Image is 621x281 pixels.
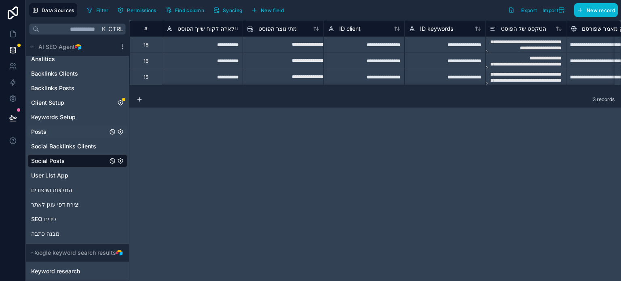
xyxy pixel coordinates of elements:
span: 3 records [593,96,615,103]
span: הטקסט של הפוסט [501,25,546,33]
a: Permissions [114,4,162,16]
span: Permissions [127,7,156,13]
span: Export [521,7,537,13]
span: Syncing [223,7,242,13]
span: Find column [175,7,204,13]
button: Syncing [210,4,245,16]
span: לאיזה לקוח שייך הפוסט [177,25,234,33]
a: New record [571,3,618,17]
span: Data Sources [42,7,74,13]
span: ID keywords [420,25,453,33]
button: Data Sources [29,3,77,17]
button: Import [540,3,571,17]
a: Syncing [210,4,248,16]
button: Filter [84,4,112,16]
span: New record [587,7,615,13]
div: # [136,25,156,32]
span: K [101,26,107,32]
button: New record [574,3,618,17]
div: 15 [144,74,148,80]
button: Permissions [114,4,159,16]
span: מתי נוצר הפוסט [258,25,297,33]
span: New field [261,7,284,13]
span: ID client [339,25,361,33]
button: Find column [163,4,207,16]
button: New field [248,4,287,16]
button: Export [505,3,540,17]
div: 18 [144,42,148,48]
span: Import [543,7,558,13]
span: Filter [96,7,109,13]
span: Ctrl [108,24,124,34]
div: 16 [144,58,148,64]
